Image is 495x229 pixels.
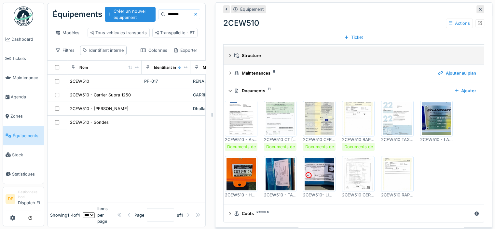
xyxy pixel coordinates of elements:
[13,75,41,81] span: Maintenance
[234,210,472,217] div: Coûts
[3,30,44,49] a: Dashboard
[264,192,296,198] div: 2CEW510 - TACHY.jpg
[53,28,82,37] div: Modèles
[144,78,188,84] div: PF-017
[344,144,384,150] div: Documents de bord
[14,7,33,26] img: Badge_color-CXgf-gQk.svg
[3,145,44,165] a: Stock
[3,107,44,126] a: Zones
[50,212,80,218] div: Showing 1 - 4 of 4
[452,86,479,95] div: Ajouter
[13,133,41,139] span: Équipements
[226,50,481,62] summary: Structure
[266,102,295,135] img: vrae2xyv6t2x1cqgle958hfvi37q
[83,206,115,224] div: items per page
[226,208,481,220] summary: Coûts27666 €
[266,158,295,190] img: adfl8f7066kobaojyr1wbfm372tg
[3,126,44,145] a: Équipements
[303,192,336,198] div: 2CEW510- LIMITATEUR.jpg
[420,136,453,143] div: 2CEW510 - LAMBERET.jpg
[303,136,336,143] div: 2CEW510 CERTIF IMMAT.pdf
[138,46,170,55] div: Colonnes
[3,87,44,107] a: Agenda
[383,102,412,135] img: 72b5wmgpe5vxdpjom7cr1x6t7fqq
[105,7,156,22] div: Créer un nouvel équipement
[154,65,186,70] div: Identifiant interne
[18,190,41,208] li: Dispatch Et
[193,106,237,112] div: Dhollandia
[203,65,216,70] div: Marque
[12,152,41,158] span: Stock
[342,192,375,198] div: 2CEW510 CERTIF CONFORT.pdf
[53,6,102,23] div: Équipements
[227,144,267,150] div: Documents de bord
[446,19,473,28] div: Actions
[193,92,237,98] div: CARRIER
[342,136,375,143] div: 2CEW510 RAPPORT IMMAT.pdf
[11,94,41,100] span: Agenda
[53,46,77,55] div: Filtres
[305,102,334,135] img: 777yyrrieg1gjuvkzpi6gzzcqd2i
[342,33,365,42] div: Ticket
[18,190,41,200] div: Gestionnaire local
[234,70,433,76] div: Maintenances
[344,102,373,135] img: 3yg2h1fd3wotvxjw40wsntepd7fh
[383,158,412,190] img: sqcexf8bqe2s12mlk39nwcol8r8e
[225,136,257,143] div: 2CEW510 - Ass 2025.pdf
[6,194,15,204] li: DE
[227,102,256,135] img: 2sc1dc2op54emwrh79ds9xi1hv66
[3,49,44,68] a: Tickets
[435,69,479,78] div: Ajouter au plan
[177,212,183,218] strong: of 1
[11,36,41,42] span: Dashboard
[10,113,41,119] span: Zones
[12,171,41,177] span: Statistiques
[193,78,237,84] div: RENAULT
[70,92,131,98] div: 2CEW510 - Carrier Supra 1250
[305,158,334,190] img: t9qwdvldna95oc3rvpty9zshsq05
[264,136,296,143] div: 2CEW510 CT [DATE].pdf
[381,136,414,143] div: 2CEW510 TAXE 22.pdf
[344,158,373,190] img: d15r8zjndvs2w8aj1pjv2v30kn26
[226,67,481,79] summary: Maintenances5Ajouter au plan
[381,192,414,198] div: 2CEW510 RAPPORT IDENT.pdf
[3,68,44,87] a: Maintenance
[227,158,256,190] img: 87hztsgf1m962by25b5we0649pfg
[422,102,451,135] img: a5vbrqk1fx5zmlh99iw90nl22mfc
[155,30,195,36] div: Transpallette - BT
[225,192,257,198] div: 2CEW510 - HAYON.jpg
[234,52,476,59] div: Structure
[79,65,88,70] div: Nom
[70,119,109,125] div: 2CEW510 - Sondes
[172,46,200,55] div: Exporter
[90,30,147,36] div: Tous véhicules transports
[12,55,41,62] span: Tickets
[70,106,129,112] div: 2CEW510 - [PERSON_NAME]
[134,212,144,218] div: Page
[305,144,345,150] div: Documents de bord
[89,47,124,53] div: Identifiant interne
[234,88,450,94] div: Documents
[266,144,306,150] div: Documents de bord
[240,6,264,12] div: Équipement
[6,190,41,210] a: DE Gestionnaire localDispatch Et
[70,78,89,84] div: 2CEW510
[223,17,484,29] div: 2CEW510
[3,165,44,184] a: Statistiques
[226,85,481,97] summary: Documents11Ajouter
